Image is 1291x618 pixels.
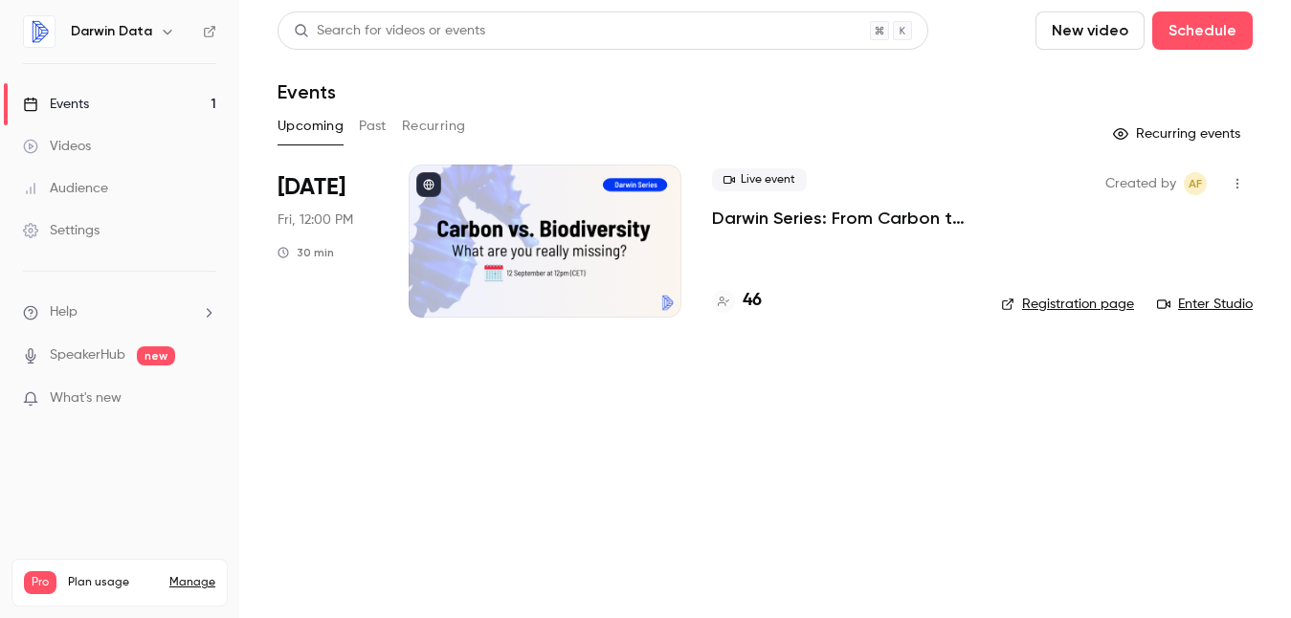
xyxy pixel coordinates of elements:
a: Registration page [1001,295,1134,314]
a: Manage [169,575,215,590]
li: help-dropdown-opener [23,302,216,322]
div: Audience [23,179,108,198]
span: What's new [50,388,122,408]
span: Aurore Falque-Pierrotin [1184,172,1207,195]
span: Help [50,302,78,322]
span: Fri, 12:00 PM [278,210,353,230]
div: 30 min [278,245,334,260]
span: [DATE] [278,172,345,203]
span: Pro [24,571,56,594]
span: AF [1189,172,1202,195]
div: Sep 12 Fri, 12:00 PM (Europe/Paris) [278,165,378,318]
a: Enter Studio [1157,295,1253,314]
span: new [137,346,175,365]
a: Darwin Series: From Carbon to Biodiversity [712,207,970,230]
h6: Darwin Data [71,22,152,41]
img: Darwin Data [24,16,55,47]
button: New video [1035,11,1145,50]
a: 46 [712,288,762,314]
div: Events [23,95,89,114]
span: Created by [1105,172,1176,195]
button: Past [359,111,387,142]
button: Upcoming [278,111,344,142]
span: Plan usage [68,575,158,590]
a: SpeakerHub [50,345,125,365]
span: Live event [712,168,807,191]
h1: Events [278,80,336,103]
button: Recurring events [1104,119,1253,149]
button: Recurring [402,111,466,142]
div: Search for videos or events [294,21,485,41]
button: Schedule [1152,11,1253,50]
h4: 46 [743,288,762,314]
div: Videos [23,137,91,156]
div: Settings [23,221,100,240]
